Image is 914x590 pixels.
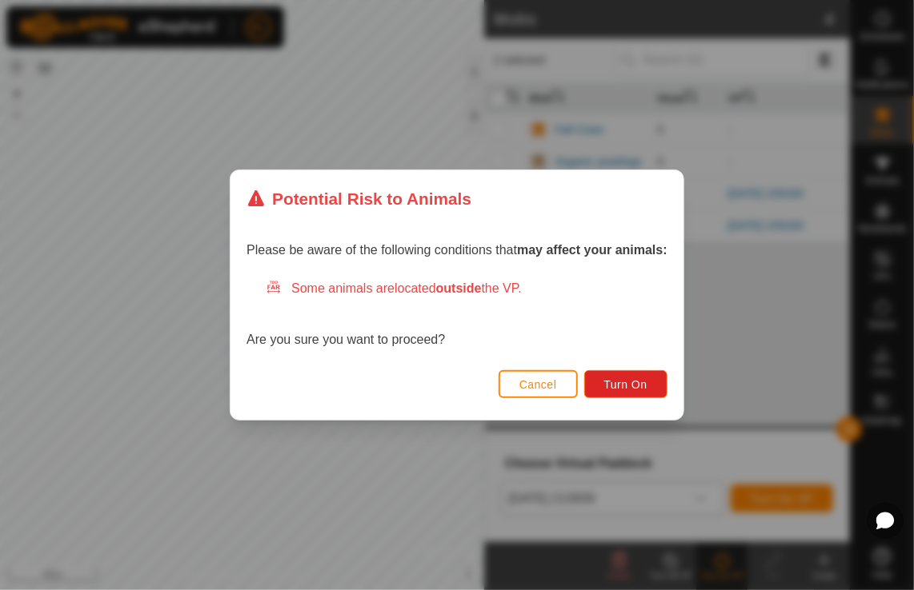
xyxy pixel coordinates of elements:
strong: may affect your animals: [517,243,667,257]
span: Please be aware of the following conditions that [247,243,667,257]
span: located the VP. [395,281,522,295]
div: Some animals are [266,279,667,298]
button: Turn On [584,370,667,398]
span: Cancel [519,378,557,391]
div: Are you sure you want to proceed? [247,279,667,349]
div: Potential Risk to Animals [247,186,471,211]
strong: outside [436,281,482,295]
button: Cancel [499,370,578,398]
span: Turn On [604,378,647,391]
